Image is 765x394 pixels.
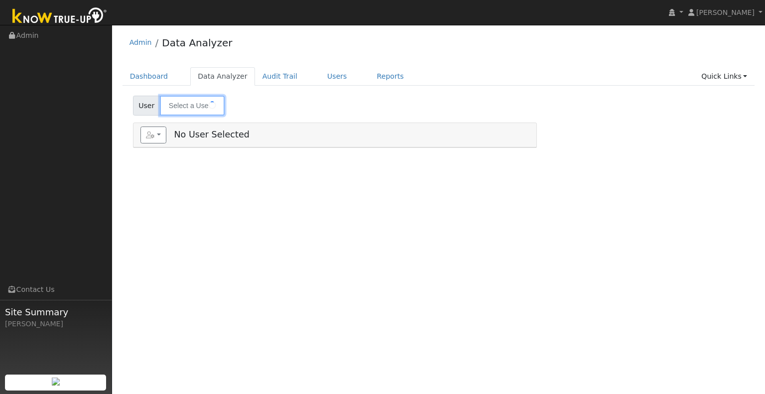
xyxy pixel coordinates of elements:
[52,378,60,386] img: retrieve
[129,38,152,46] a: Admin
[133,96,160,116] span: User
[160,96,225,116] input: Select a User
[694,67,755,86] a: Quick Links
[162,37,232,49] a: Data Analyzer
[255,67,305,86] a: Audit Trail
[123,67,176,86] a: Dashboard
[320,67,355,86] a: Users
[696,8,755,16] span: [PERSON_NAME]
[140,127,529,143] h5: No User Selected
[5,319,107,329] div: [PERSON_NAME]
[190,67,255,86] a: Data Analyzer
[7,5,112,28] img: Know True-Up
[5,305,107,319] span: Site Summary
[370,67,411,86] a: Reports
